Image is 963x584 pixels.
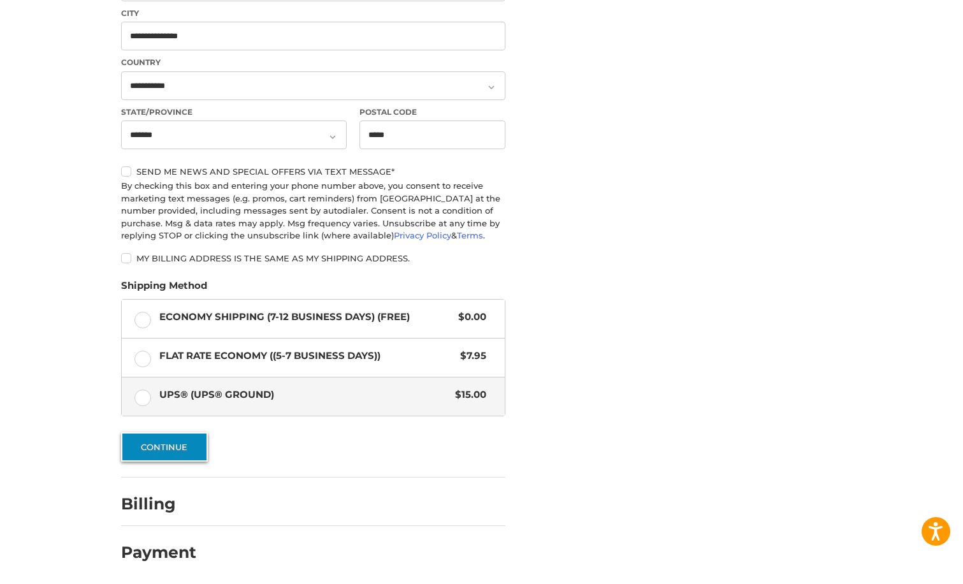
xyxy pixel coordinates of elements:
iframe: Google Customer Reviews [858,550,963,584]
span: $7.95 [454,349,486,363]
div: By checking this box and entering your phone number above, you consent to receive marketing text ... [121,180,505,242]
h2: Payment [121,543,196,562]
a: Privacy Policy [394,230,451,240]
label: State/Province [121,106,347,118]
span: UPS® (UPS® Ground) [159,388,449,402]
legend: Shipping Method [121,279,207,299]
label: City [121,8,505,19]
span: $15.00 [449,388,486,402]
label: Postal Code [359,106,506,118]
span: Economy Shipping (7-12 Business Days) (Free) [159,310,453,325]
label: Send me news and special offers via text message* [121,166,505,177]
label: My billing address is the same as my shipping address. [121,253,505,263]
button: Continue [121,432,208,462]
span: Flat Rate Economy ((5-7 Business Days)) [159,349,454,363]
h2: Billing [121,494,196,514]
label: Country [121,57,505,68]
a: Terms [457,230,483,240]
span: $0.00 [452,310,486,325]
